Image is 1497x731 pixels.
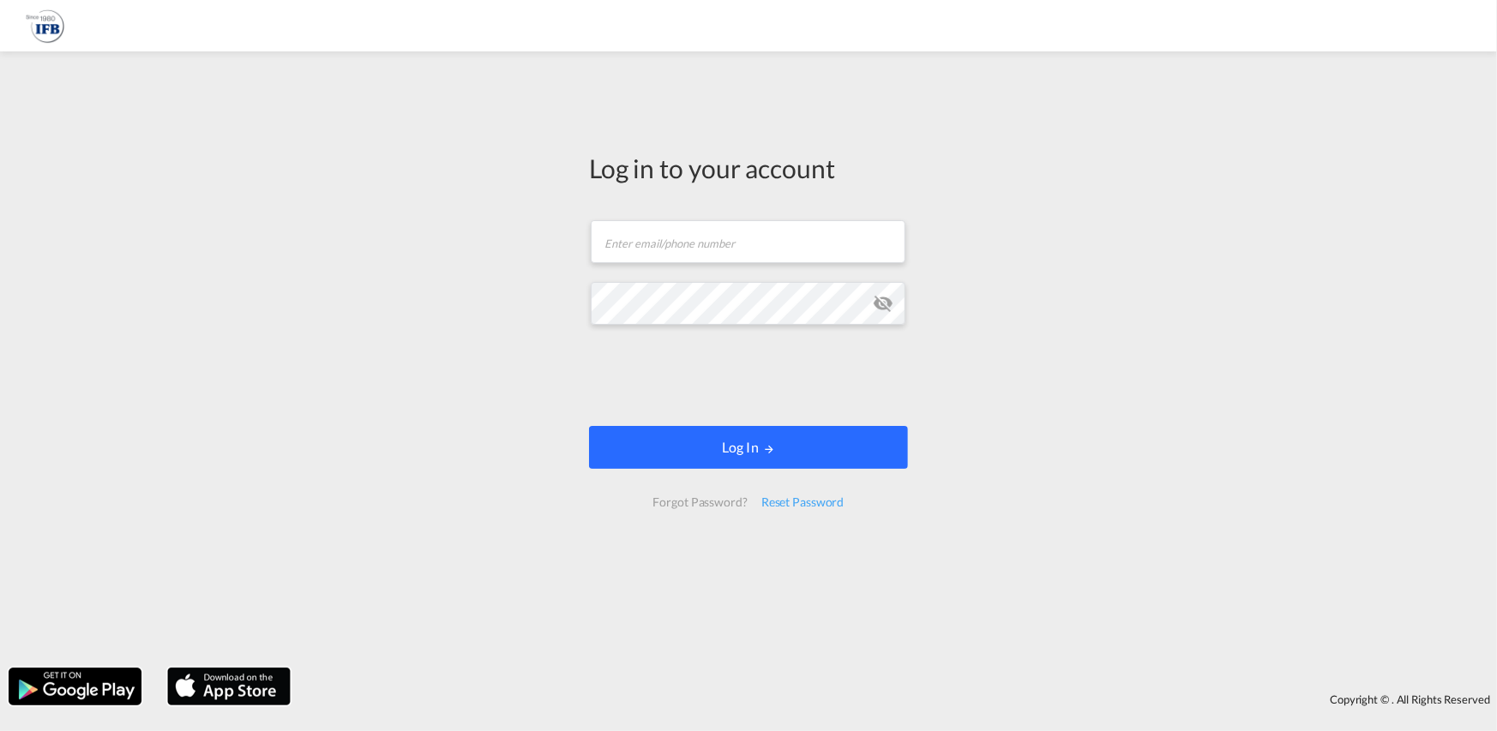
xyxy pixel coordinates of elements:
[589,150,908,186] div: Log in to your account
[646,487,754,518] div: Forgot Password?
[7,666,143,707] img: google.png
[591,220,905,263] input: Enter email/phone number
[873,293,893,314] md-icon: icon-eye-off
[299,685,1497,714] div: Copyright © . All Rights Reserved
[618,342,879,409] iframe: reCAPTCHA
[589,426,908,469] button: LOGIN
[755,487,851,518] div: Reset Password
[165,666,292,707] img: apple.png
[26,7,64,45] img: b628ab10256c11eeb52753acbc15d091.png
